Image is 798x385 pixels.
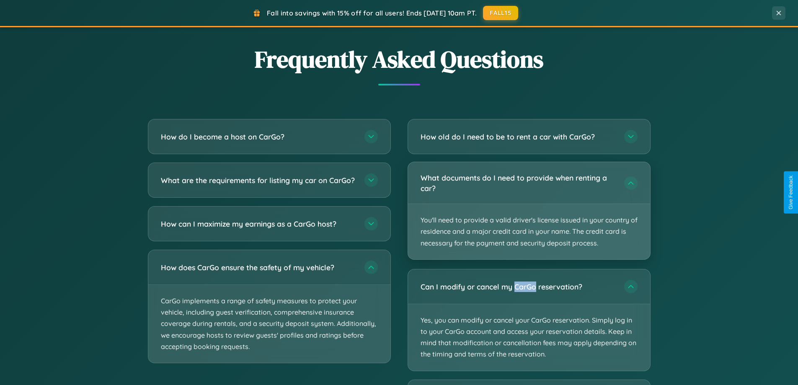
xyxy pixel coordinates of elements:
h3: Can I modify or cancel my CarGo reservation? [421,282,616,292]
h3: How does CarGo ensure the safety of my vehicle? [161,262,356,273]
p: You'll need to provide a valid driver's license issued in your country of residence and a major c... [408,204,650,259]
div: Give Feedback [788,176,794,209]
h3: How can I maximize my earnings as a CarGo host? [161,219,356,229]
h3: What are the requirements for listing my car on CarGo? [161,175,356,186]
span: Fall into savings with 15% off for all users! Ends [DATE] 10am PT. [267,9,477,17]
p: CarGo implements a range of safety measures to protect your vehicle, including guest verification... [148,285,390,363]
p: Yes, you can modify or cancel your CarGo reservation. Simply log in to your CarGo account and acc... [408,304,650,371]
h3: How do I become a host on CarGo? [161,132,356,142]
button: FALL15 [483,6,518,20]
h3: What documents do I need to provide when renting a car? [421,173,616,193]
h2: Frequently Asked Questions [148,43,651,75]
h3: How old do I need to be to rent a car with CarGo? [421,132,616,142]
